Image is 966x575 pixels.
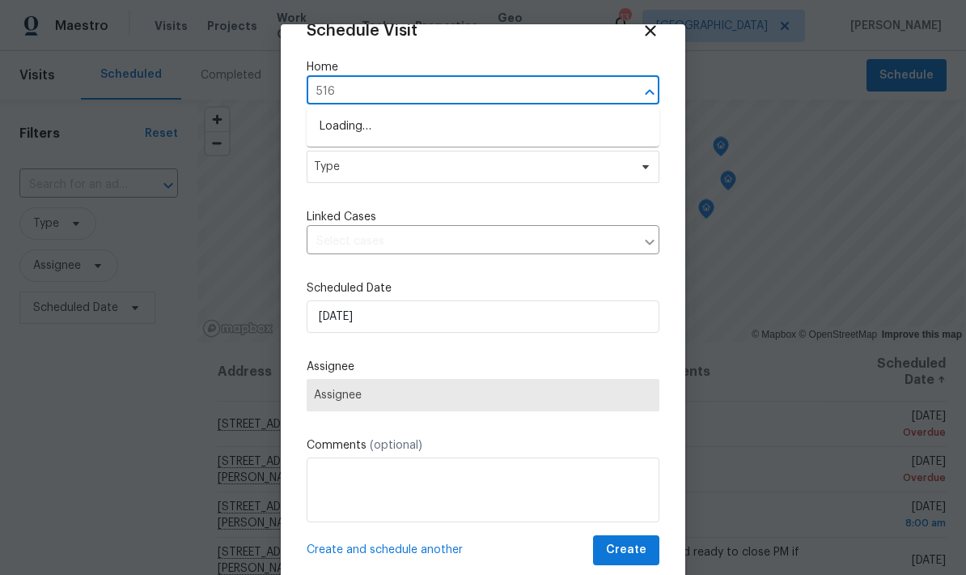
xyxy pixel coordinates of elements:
[314,389,652,402] span: Assignee
[307,59,659,75] label: Home
[370,440,422,451] span: (optional)
[642,22,659,40] span: Close
[638,81,661,104] button: Close
[307,229,635,254] input: Select cases
[606,540,646,560] span: Create
[593,535,659,565] button: Create
[307,280,659,296] label: Scheduled Date
[307,542,463,558] span: Create and schedule another
[307,209,376,225] span: Linked Cases
[307,359,659,375] label: Assignee
[307,23,417,39] span: Schedule Visit
[307,79,614,104] input: Enter in an address
[314,159,629,175] span: Type
[307,437,659,454] label: Comments
[307,300,659,333] input: M/D/YYYY
[307,107,659,147] div: Loading…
